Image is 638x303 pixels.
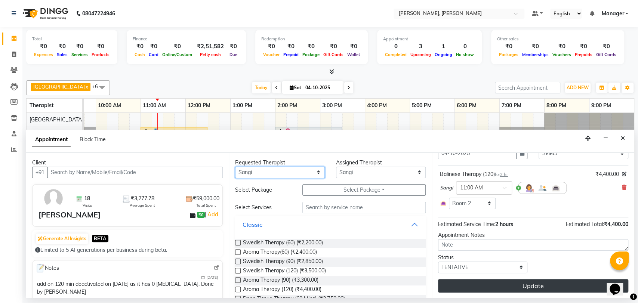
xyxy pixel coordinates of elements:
[409,52,433,57] span: Upcoming
[565,83,591,93] button: ADD NEW
[438,279,628,293] button: Update
[83,202,92,208] span: Visits
[500,100,523,111] a: 7:00 PM
[500,172,508,177] span: 2 hr
[601,10,624,18] span: Manager
[32,159,223,167] div: Client
[438,148,517,159] input: yyyy-mm-dd
[30,102,53,109] span: Therapist
[495,172,508,177] small: for
[440,170,508,178] div: Balinese Therapy (120)
[410,100,434,111] a: 5:00 PM
[433,52,454,57] span: Ongoing
[497,52,520,57] span: Packages
[495,82,560,93] input: Search Appointment
[70,42,90,51] div: ₹0
[594,42,618,51] div: ₹0
[497,42,520,51] div: ₹0
[32,36,111,42] div: Total
[84,195,90,202] span: 18
[275,100,299,111] a: 2:00 PM
[186,100,212,111] a: 12:00 PM
[205,210,219,219] span: |
[336,159,426,167] div: Assigned Therapist
[32,133,71,146] span: Appointment
[90,52,111,57] span: Products
[252,82,271,93] span: Today
[454,52,476,57] span: No show
[85,84,88,90] a: x
[551,52,573,57] span: Vouchers
[440,184,453,192] span: Sangi
[454,42,476,51] div: 0
[281,42,300,51] div: ₹0
[345,52,362,57] span: Wallet
[520,52,551,57] span: Memberships
[300,42,321,51] div: ₹0
[47,167,223,178] input: Search by Name/Mobile/Email/Code
[495,221,513,228] span: 2 hours
[524,183,533,192] img: Hairdresser.png
[33,84,85,90] span: [GEOGRAPHIC_DATA]
[243,285,321,295] span: Aroma Therapy (120) (₹4,400.00)
[302,184,426,196] button: Select Package
[160,42,194,51] div: ₹0
[567,85,589,90] span: ADD NEW
[147,42,160,51] div: ₹0
[365,100,389,111] a: 4:00 PM
[229,186,297,194] div: Select Package
[383,36,476,42] div: Appointment
[229,204,297,211] div: Select Services
[235,159,325,167] div: Requested Therapist
[595,170,619,178] span: ₹4,400.00
[281,52,300,57] span: Prepaid
[345,42,362,51] div: ₹0
[32,167,48,178] button: +91
[607,273,631,296] iframe: chat widget
[238,218,422,231] button: Classic
[133,42,147,51] div: ₹0
[35,246,220,254] div: Limited to 5 AI generations per business during beta.
[82,3,115,24] b: 08047224946
[194,42,227,51] div: ₹2,51,582
[261,42,281,51] div: ₹0
[622,172,626,176] i: Edit price
[141,128,207,142] div: Praveen, TK02, 11:00 AM-12:30 PM, Balinese Therapy (90)
[96,100,123,111] a: 10:00 AM
[133,36,240,42] div: Finance
[36,263,59,273] span: Notes
[320,100,344,111] a: 3:00 PM
[573,42,594,51] div: ₹0
[551,42,573,51] div: ₹0
[38,209,101,220] div: [PERSON_NAME]
[70,52,90,57] span: Services
[551,183,560,192] img: Interior.png
[243,267,326,276] span: Swedish Therapy (120) (₹3,500.00)
[589,100,613,111] a: 9:00 PM
[243,276,318,285] span: Aroma Therapy (90) (₹3,300.00)
[198,52,223,57] span: Petty cash
[566,221,604,228] span: Estimated Total:
[206,275,218,280] span: [DATE]
[617,133,628,144] button: Close
[433,42,454,51] div: 1
[92,235,108,242] span: BETA
[30,116,83,123] span: [GEOGRAPHIC_DATA]
[32,42,55,51] div: ₹0
[243,239,323,248] span: Swedish Therapy (60) (₹2,200.00)
[321,42,345,51] div: ₹0
[261,36,362,42] div: Redemption
[37,280,218,296] div: add on 120 min deactivated on [DATE] as it has 0 [MEDICAL_DATA]. Done by [PERSON_NAME]
[594,52,618,57] span: Gift Cards
[497,36,618,42] div: Other sales
[141,100,168,111] a: 11:00 AM
[321,52,345,57] span: Gift Cards
[131,195,154,202] span: ₹3,277.78
[383,52,409,57] span: Completed
[538,183,547,192] img: Member.png
[455,100,478,111] a: 6:00 PM
[193,195,219,202] span: ₹59,000.00
[303,82,340,93] input: 2025-10-04
[197,212,205,218] span: ₹0
[19,3,70,24] img: logo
